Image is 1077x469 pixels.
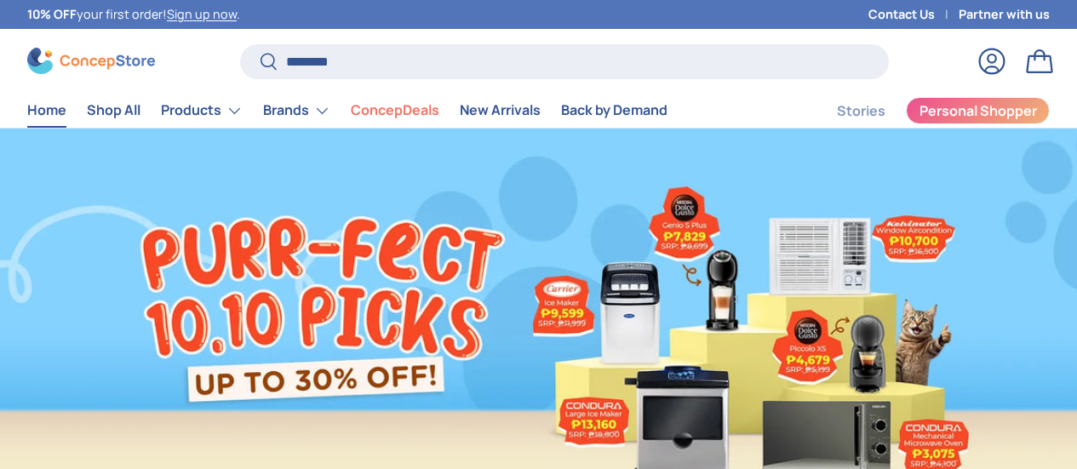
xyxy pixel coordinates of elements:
[161,94,243,128] a: Products
[27,94,66,127] a: Home
[906,97,1050,124] a: Personal Shopper
[263,94,330,128] a: Brands
[919,104,1037,117] span: Personal Shopper
[959,5,1050,24] a: Partner with us
[27,6,77,22] strong: 10% OFF
[868,5,959,24] a: Contact Us
[27,48,155,74] img: ConcepStore
[27,94,667,128] nav: Primary
[167,6,237,22] a: Sign up now
[561,94,667,127] a: Back by Demand
[351,94,439,127] a: ConcepDeals
[796,94,1050,128] nav: Secondary
[27,5,240,24] p: your first order! .
[151,94,253,128] summary: Products
[460,94,541,127] a: New Arrivals
[837,94,885,128] a: Stories
[87,94,140,127] a: Shop All
[253,94,341,128] summary: Brands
